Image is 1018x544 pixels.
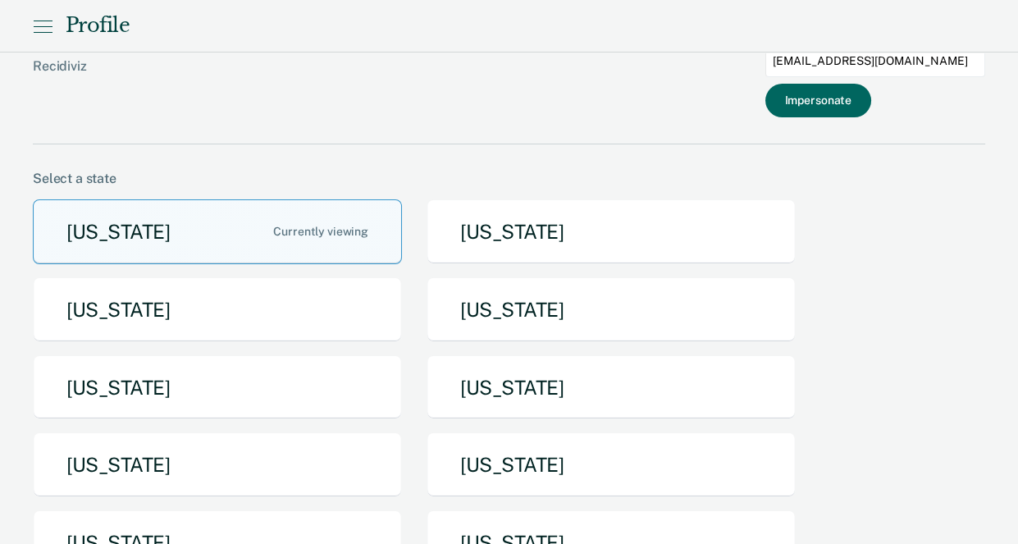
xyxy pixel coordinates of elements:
[33,432,402,497] button: [US_STATE]
[33,58,600,100] div: Recidiviz
[33,199,402,264] button: [US_STATE]
[427,199,796,264] button: [US_STATE]
[427,355,796,420] button: [US_STATE]
[33,171,985,186] div: Select a state
[66,14,130,38] div: Profile
[33,277,402,342] button: [US_STATE]
[427,277,796,342] button: [US_STATE]
[765,45,985,77] input: Enter an email to impersonate...
[427,432,796,497] button: [US_STATE]
[33,355,402,420] button: [US_STATE]
[765,84,871,117] button: Impersonate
